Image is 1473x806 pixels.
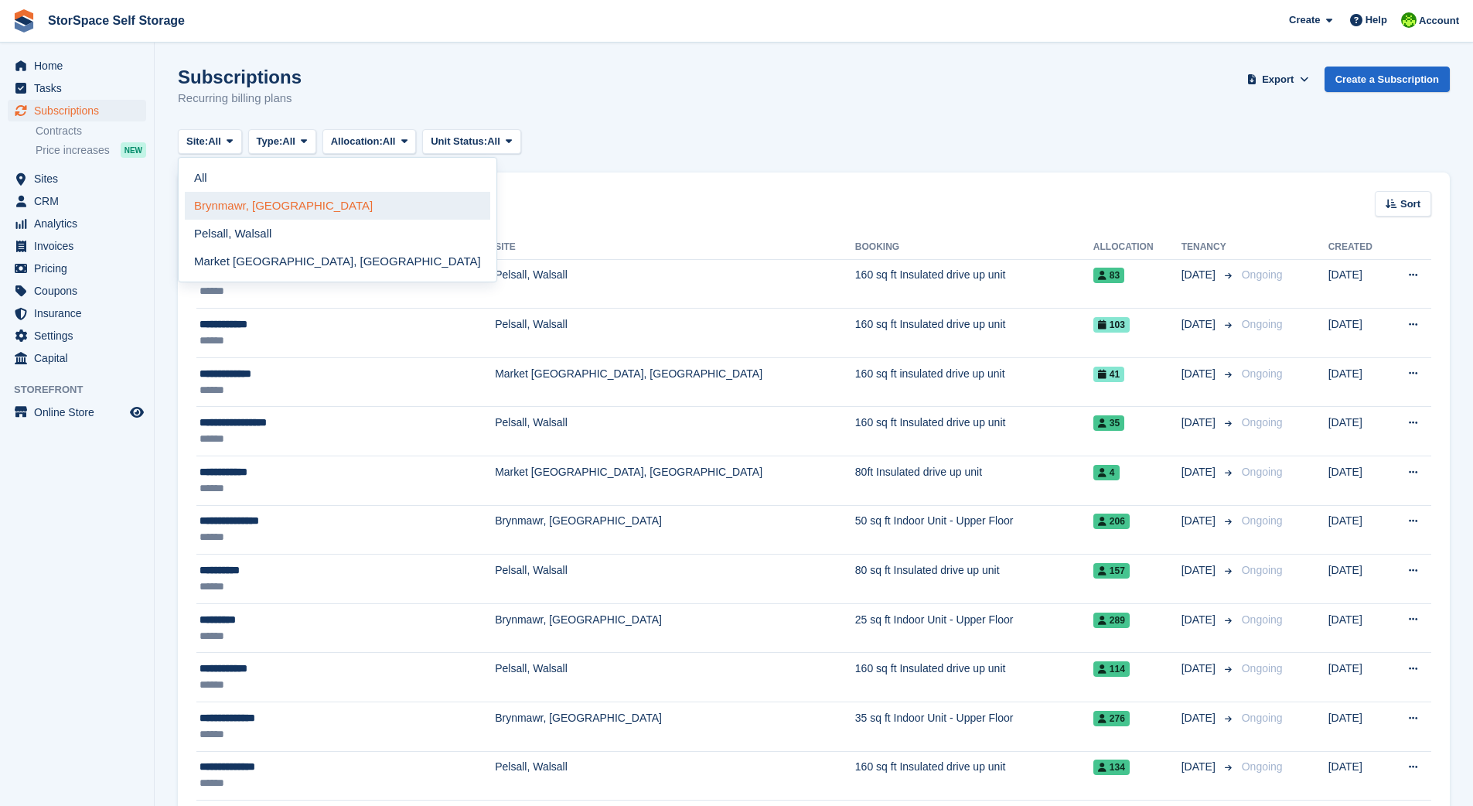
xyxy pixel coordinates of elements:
[1401,12,1417,28] img: paul catt
[1181,612,1219,628] span: [DATE]
[855,603,1093,653] td: 25 sq ft Indoor Unit - Upper Floor
[208,134,221,149] span: All
[855,259,1093,309] td: 160 sq ft Insulated drive up unit
[1400,196,1420,212] span: Sort
[8,168,146,190] a: menu
[495,603,855,653] td: Brynmawr, [GEOGRAPHIC_DATA]
[1093,613,1130,628] span: 289
[1093,367,1124,382] span: 41
[1181,513,1219,529] span: [DATE]
[186,134,208,149] span: Site:
[495,309,855,358] td: Pelsall, Walsall
[1181,366,1219,382] span: [DATE]
[34,258,127,279] span: Pricing
[495,751,855,801] td: Pelsall, Walsall
[1328,702,1388,752] td: [DATE]
[34,190,127,212] span: CRM
[1242,416,1283,429] span: Ongoing
[1093,235,1181,260] th: Allocation
[34,280,127,302] span: Coupons
[34,100,127,121] span: Subscriptions
[34,347,127,369] span: Capital
[42,8,191,33] a: StorSpace Self Storage
[331,134,383,149] span: Allocation:
[1181,759,1219,775] span: [DATE]
[495,235,855,260] th: Site
[1093,317,1130,333] span: 103
[1242,318,1283,330] span: Ongoing
[855,456,1093,506] td: 80ft Insulated drive up unit
[8,190,146,212] a: menu
[36,124,146,138] a: Contracts
[1328,603,1388,653] td: [DATE]
[1328,357,1388,407] td: [DATE]
[1328,259,1388,309] td: [DATE]
[34,213,127,234] span: Analytics
[8,258,146,279] a: menu
[1366,12,1387,28] span: Help
[8,302,146,324] a: menu
[257,134,283,149] span: Type:
[1093,711,1130,726] span: 276
[1328,407,1388,456] td: [DATE]
[1419,13,1459,29] span: Account
[431,134,487,149] span: Unit Status:
[495,357,855,407] td: Market [GEOGRAPHIC_DATA], [GEOGRAPHIC_DATA]
[185,192,490,220] a: Brynmawr, [GEOGRAPHIC_DATA]
[495,259,855,309] td: Pelsall, Walsall
[8,100,146,121] a: menu
[855,309,1093,358] td: 160 sq ft Insulated drive up unit
[1242,662,1283,675] span: Ongoing
[855,555,1093,604] td: 80 sq ft Insulated drive up unit
[495,555,855,604] td: Pelsall, Walsall
[1181,415,1219,431] span: [DATE]
[1181,267,1219,283] span: [DATE]
[855,407,1093,456] td: 160 sq ft Insulated drive up unit
[322,129,417,155] button: Allocation: All
[34,401,127,423] span: Online Store
[1093,268,1124,283] span: 83
[855,235,1093,260] th: Booking
[855,653,1093,702] td: 160 sq ft Insulated drive up unit
[1328,235,1388,260] th: Created
[12,9,36,32] img: stora-icon-8386f47178a22dfd0bd8f6a31ec36ba5ce8667c1dd55bd0f319d3a0aa187defe.svg
[1328,505,1388,555] td: [DATE]
[34,55,127,77] span: Home
[1242,564,1283,576] span: Ongoing
[185,164,490,192] a: All
[185,220,490,248] a: Pelsall, Walsall
[1242,712,1283,724] span: Ongoing
[1242,760,1283,773] span: Ongoing
[8,235,146,257] a: menu
[1093,514,1130,529] span: 206
[14,382,154,398] span: Storefront
[1289,12,1320,28] span: Create
[855,751,1093,801] td: 160 sq ft Insulated drive up unit
[855,357,1093,407] td: 160 sq ft insulated drive up unit
[495,456,855,506] td: Market [GEOGRAPHIC_DATA], [GEOGRAPHIC_DATA]
[1093,465,1120,480] span: 4
[1242,268,1283,281] span: Ongoing
[128,403,146,422] a: Preview store
[36,143,110,158] span: Price increases
[8,325,146,347] a: menu
[1181,562,1219,579] span: [DATE]
[8,77,146,99] a: menu
[1093,661,1130,677] span: 114
[34,77,127,99] span: Tasks
[178,67,302,87] h1: Subscriptions
[1242,367,1283,380] span: Ongoing
[1181,464,1219,480] span: [DATE]
[8,213,146,234] a: menu
[1328,751,1388,801] td: [DATE]
[1242,514,1283,527] span: Ongoing
[1093,760,1130,775] span: 134
[495,505,855,555] td: Brynmawr, [GEOGRAPHIC_DATA]
[34,302,127,324] span: Insurance
[8,55,146,77] a: menu
[422,129,520,155] button: Unit Status: All
[34,168,127,190] span: Sites
[1325,67,1450,92] a: Create a Subscription
[178,129,242,155] button: Site: All
[8,280,146,302] a: menu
